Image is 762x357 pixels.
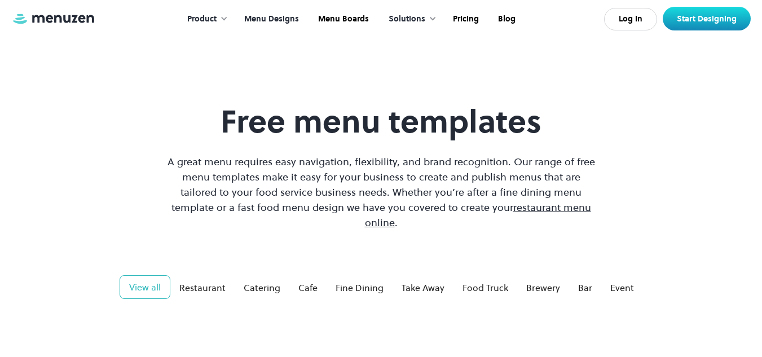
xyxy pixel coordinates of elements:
[442,2,487,37] a: Pricing
[165,154,598,230] p: A great menu requires easy navigation, flexibility, and brand recognition. Our range of free menu...
[487,2,524,37] a: Blog
[610,281,634,294] div: Event
[298,281,318,294] div: Cafe
[604,8,657,30] a: Log In
[129,280,161,294] div: View all
[187,13,217,25] div: Product
[389,13,425,25] div: Solutions
[377,2,442,37] div: Solutions
[526,281,560,294] div: Brewery
[234,2,307,37] a: Menu Designs
[176,2,234,37] div: Product
[463,281,508,294] div: Food Truck
[402,281,444,294] div: Take Away
[336,281,384,294] div: Fine Dining
[307,2,377,37] a: Menu Boards
[578,281,592,294] div: Bar
[165,103,598,140] h1: Free menu templates
[244,281,280,294] div: Catering
[663,7,751,30] a: Start Designing
[179,281,226,294] div: Restaurant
